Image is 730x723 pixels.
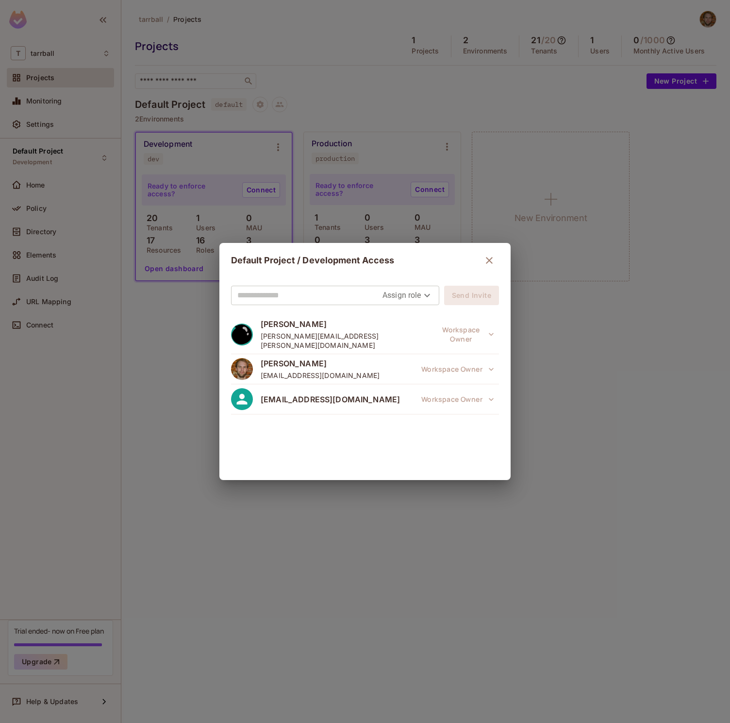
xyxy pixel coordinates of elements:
[435,325,499,344] button: Workspace Owner
[416,360,499,379] button: Workspace Owner
[416,390,499,409] span: This role was granted at the workspace level
[261,394,400,405] span: [EMAIL_ADDRESS][DOMAIN_NAME]
[261,319,435,329] span: [PERSON_NAME]
[444,286,499,305] button: Send Invite
[231,324,253,345] img: 5394797
[231,358,253,380] img: 613184
[435,325,499,344] span: This role was granted at the workspace level
[416,360,499,379] span: This role was granted at the workspace level
[416,390,499,409] button: Workspace Owner
[261,371,380,380] span: [EMAIL_ADDRESS][DOMAIN_NAME]
[231,251,499,270] div: Default Project / Development Access
[261,358,380,369] span: [PERSON_NAME]
[382,288,433,303] div: Assign role
[261,331,435,350] span: [PERSON_NAME][EMAIL_ADDRESS][PERSON_NAME][DOMAIN_NAME]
